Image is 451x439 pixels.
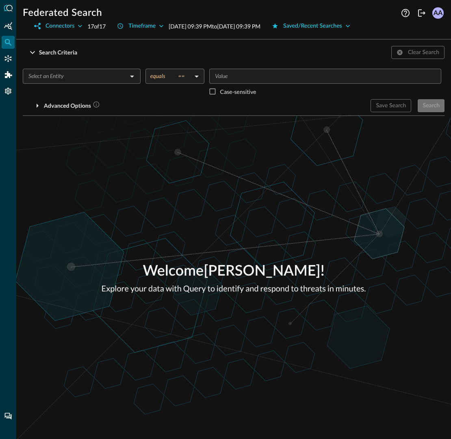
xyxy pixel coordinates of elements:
[399,7,412,20] button: Help
[23,99,105,112] button: Advanced Options
[2,68,15,81] div: Addons
[267,20,355,33] button: Saved/Recent Searches
[415,7,428,20] button: Logout
[2,52,15,65] div: Connectors
[2,20,15,33] div: Summary Insights
[39,48,77,58] div: Search Criteria
[25,71,125,81] input: Select an Entity
[23,46,82,59] button: Search Criteria
[212,71,438,81] input: Value
[87,22,106,30] p: 17 of 17
[29,20,87,33] button: Connectors
[178,72,184,80] span: ==
[44,101,100,111] div: Advanced Options
[23,7,102,20] h1: Federated Search
[46,21,74,31] div: Connectors
[2,85,15,98] div: Settings
[128,21,156,31] div: Timeframe
[102,283,366,295] p: Explore your data with Query to identify and respond to threats in minutes.
[220,87,256,96] p: Case-sensitive
[126,71,138,82] button: Open
[112,20,169,33] button: Timeframe
[150,72,191,80] div: equals
[432,7,444,19] div: AA
[2,36,15,49] div: Federated Search
[150,72,165,80] span: equals
[283,21,342,31] div: Saved/Recent Searches
[169,22,260,30] p: [DATE] 09:39 PM to [DATE] 09:39 PM
[102,261,366,283] p: Welcome [PERSON_NAME] !
[2,410,15,423] div: Chat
